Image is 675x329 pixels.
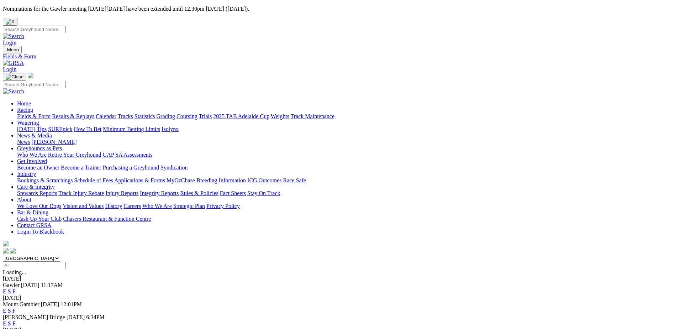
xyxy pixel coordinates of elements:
[157,113,175,119] a: Grading
[3,320,6,327] a: E
[67,314,85,320] span: [DATE]
[199,113,212,119] a: Trials
[17,184,55,190] a: Care & Integrity
[6,74,23,80] img: Close
[17,152,672,158] div: Greyhounds as Pets
[17,222,51,228] a: Contact GRSA
[17,190,57,196] a: Stewards Reports
[10,248,16,254] img: twitter.svg
[3,33,24,40] img: Search
[74,177,113,183] a: Schedule of Fees
[17,158,47,164] a: Get Involved
[3,6,672,12] p: Nominations for the Gawler meeting [DATE][DATE] have been extended until 12.30pm [DATE] ([DATE]).
[3,60,24,66] img: GRSA
[105,203,122,209] a: History
[17,203,672,209] div: About
[28,73,33,78] img: logo-grsa-white.png
[3,276,672,282] div: [DATE]
[12,288,16,294] a: F
[17,126,672,132] div: Wagering
[17,132,52,139] a: News & Media
[213,113,269,119] a: 2025 TAB Adelaide Cup
[12,320,16,327] a: F
[271,113,289,119] a: Weights
[17,203,61,209] a: We Love Our Dogs
[291,113,334,119] a: Track Maintenance
[3,18,17,26] button: Close
[17,209,48,215] a: Bar & Dining
[160,164,188,171] a: Syndication
[162,126,179,132] a: Isolynx
[206,203,240,209] a: Privacy Policy
[31,139,77,145] a: [PERSON_NAME]
[176,113,197,119] a: Coursing
[103,164,159,171] a: Purchasing a Greyhound
[167,177,195,183] a: MyOzChase
[17,171,36,177] a: Industry
[3,269,26,275] span: Loading...
[63,203,104,209] a: Vision and Values
[103,152,153,158] a: GAP SA Assessments
[60,301,82,307] span: 12:01PM
[17,126,47,132] a: [DATE] Tips
[173,203,205,209] a: Strategic Plan
[3,40,16,46] a: Login
[3,46,22,53] button: Toggle navigation
[8,288,11,294] a: S
[3,66,16,72] a: Login
[17,139,30,145] a: News
[142,203,172,209] a: Who We Are
[8,320,11,327] a: S
[180,190,218,196] a: Rules & Policies
[7,47,19,52] span: Menu
[3,241,9,246] img: logo-grsa-white.png
[3,282,20,288] span: Gawler
[3,314,65,320] span: [PERSON_NAME] Bridge
[17,100,31,106] a: Home
[61,164,101,171] a: Become a Trainer
[105,190,138,196] a: Injury Reports
[17,177,73,183] a: Bookings & Scratchings
[17,113,51,119] a: Fields & Form
[3,262,66,269] input: Select date
[21,282,39,288] span: [DATE]
[3,26,66,33] input: Search
[220,190,246,196] a: Fact Sheets
[63,216,151,222] a: Chasers Restaurant & Function Centre
[114,177,165,183] a: Applications & Forms
[3,295,672,301] div: [DATE]
[17,120,39,126] a: Wagering
[3,288,6,294] a: E
[17,190,672,197] div: Care & Integrity
[103,126,160,132] a: Minimum Betting Limits
[48,126,72,132] a: SUREpick
[86,314,105,320] span: 6:34PM
[17,216,62,222] a: Cash Up Your Club
[247,177,281,183] a: ICG Outcomes
[58,190,104,196] a: Track Injury Rebate
[196,177,246,183] a: Breeding Information
[6,19,15,25] img: X
[17,197,31,203] a: About
[52,113,94,119] a: Results & Replays
[41,282,63,288] span: 11:17AM
[17,107,33,113] a: Racing
[283,177,306,183] a: Race Safe
[3,301,39,307] span: Mount Gambier
[118,113,133,119] a: Tracks
[135,113,155,119] a: Statistics
[17,177,672,184] div: Industry
[17,164,59,171] a: Become an Owner
[41,301,59,307] span: [DATE]
[3,88,24,95] img: Search
[3,308,6,314] a: E
[3,53,672,60] a: Fields & Form
[123,203,141,209] a: Careers
[96,113,116,119] a: Calendar
[247,190,280,196] a: Stay On Track
[3,248,9,254] img: facebook.svg
[17,229,64,235] a: Login To Blackbook
[17,216,672,222] div: Bar & Dining
[17,139,672,145] div: News & Media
